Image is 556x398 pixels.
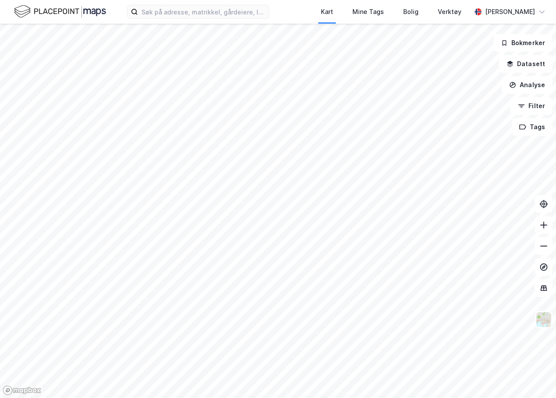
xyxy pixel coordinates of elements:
[403,7,419,17] div: Bolig
[352,7,384,17] div: Mine Tags
[14,4,106,19] img: logo.f888ab2527a4732fd821a326f86c7f29.svg
[138,5,269,18] input: Søk på adresse, matrikkel, gårdeiere, leietakere eller personer
[512,356,556,398] iframe: Chat Widget
[512,356,556,398] div: Kontrollprogram for chat
[321,7,333,17] div: Kart
[438,7,461,17] div: Verktøy
[485,7,535,17] div: [PERSON_NAME]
